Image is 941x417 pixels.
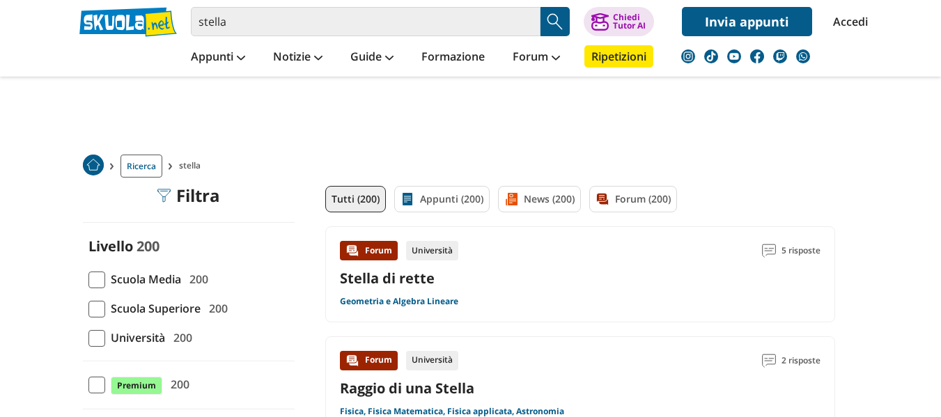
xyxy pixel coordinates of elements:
[796,49,810,63] img: WhatsApp
[168,329,192,347] span: 200
[584,45,653,68] a: Ripetizioni
[105,329,165,347] span: Università
[105,270,181,288] span: Scuola Media
[325,186,386,212] a: Tutti (200)
[83,155,104,178] a: Home
[191,7,541,36] input: Cerca appunti, riassunti o versioni
[347,45,397,70] a: Guide
[88,237,133,255] label: Livello
[681,49,695,63] img: instagram
[504,192,518,206] img: News filtro contenuto
[203,299,228,317] span: 200
[833,7,862,36] a: Accedi
[111,377,162,395] span: Premium
[83,155,104,175] img: Home
[400,192,414,206] img: Appunti filtro contenuto
[762,244,776,258] img: Commenti lettura
[406,241,458,260] div: Università
[340,406,564,417] a: Fisica, Fisica Matematica, Fisica applicata, Astronomia
[704,49,718,63] img: tiktok
[165,375,189,393] span: 200
[762,354,776,368] img: Commenti lettura
[727,49,741,63] img: youtube
[509,45,563,70] a: Forum
[137,237,160,255] span: 200
[340,241,398,260] div: Forum
[340,296,458,307] a: Geometria e Algebra Lineare
[340,379,474,398] a: Raggio di una Stella
[157,186,220,205] div: Filtra
[394,186,490,212] a: Appunti (200)
[781,241,821,260] span: 5 risposte
[781,351,821,370] span: 2 risposte
[498,186,581,212] a: News (200)
[596,192,609,206] img: Forum filtro contenuto
[406,351,458,370] div: Università
[584,7,654,36] button: ChiediTutor AI
[589,186,677,212] a: Forum (200)
[105,299,201,317] span: Scuola Superiore
[613,13,646,30] div: Chiedi Tutor AI
[773,49,787,63] img: twitch
[120,155,162,178] a: Ricerca
[340,351,398,370] div: Forum
[545,11,566,32] img: Cerca appunti, riassunti o versioni
[157,189,171,203] img: Filtra filtri mobile
[179,155,206,178] span: stella
[345,244,359,258] img: Forum contenuto
[345,354,359,368] img: Forum contenuto
[750,49,764,63] img: facebook
[184,270,208,288] span: 200
[682,7,812,36] a: Invia appunti
[270,45,326,70] a: Notizie
[418,45,488,70] a: Formazione
[340,269,435,288] a: Stella di rette
[187,45,249,70] a: Appunti
[541,7,570,36] button: Search Button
